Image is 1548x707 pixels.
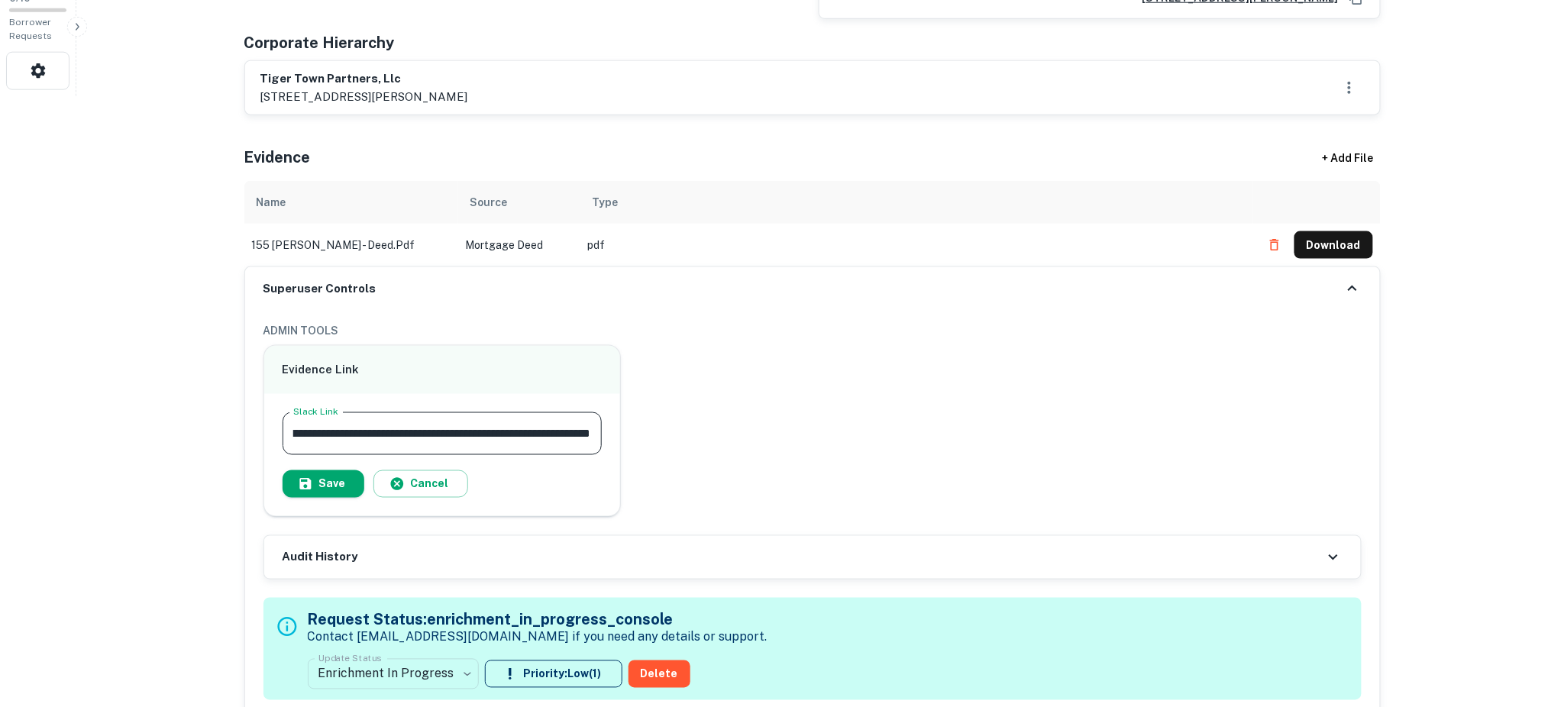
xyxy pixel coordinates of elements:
h5: Evidence [244,146,311,169]
div: Type [593,193,619,211]
h6: ADMIN TOOLS [263,322,1362,339]
button: Priority:Low(1) [485,660,622,688]
h6: Superuser Controls [263,280,376,298]
div: Source [470,193,508,211]
div: scrollable content [244,181,1381,266]
h6: tiger town partners, llc [260,70,468,88]
button: Delete [629,660,690,688]
td: pdf [580,224,1253,266]
h5: Request Status: enrichment_in_progress_console [308,609,768,631]
h6: Evidence Link [283,361,603,379]
label: Slack Link [293,405,338,418]
h5: Corporate Hierarchy [244,31,395,54]
p: [STREET_ADDRESS][PERSON_NAME] [260,88,468,106]
button: Download [1294,231,1373,259]
div: Enrichment In Progress [308,653,479,696]
td: Mortgage Deed [458,224,580,266]
iframe: Chat Widget [1472,585,1548,658]
th: Source [458,181,580,224]
button: Save [283,470,364,498]
td: 155 [PERSON_NAME] - deed.pdf [244,224,458,266]
button: Delete file [1261,233,1288,257]
h6: Audit History [283,549,358,567]
span: Borrower Requests [9,17,52,41]
button: Cancel [373,470,468,498]
div: Name [257,193,286,211]
div: + Add File [1295,144,1402,172]
th: Name [244,181,458,224]
th: Type [580,181,1253,224]
p: Contact [EMAIL_ADDRESS][DOMAIN_NAME] if you need any details or support. [308,628,768,647]
label: Update Status [318,652,382,665]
